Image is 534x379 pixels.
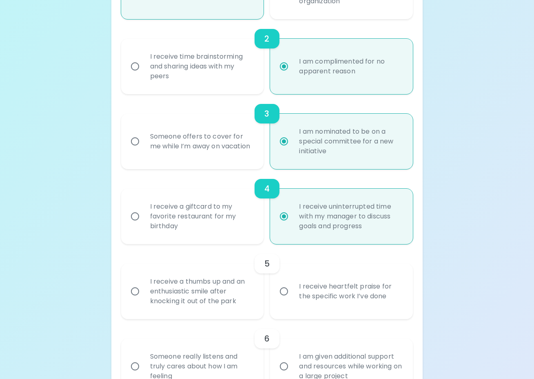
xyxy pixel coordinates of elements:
[292,117,408,166] div: I am nominated to be on a special committee for a new initiative
[144,192,259,241] div: I receive a giftcard to my favorite restaurant for my birthday
[121,169,413,244] div: choice-group-check
[144,267,259,316] div: I receive a thumbs up and an enthusiastic smile after knocking it out of the park
[264,32,269,45] h6: 2
[292,192,408,241] div: I receive uninterrupted time with my manager to discuss goals and progress
[144,122,259,161] div: Someone offers to cover for me while I’m away on vacation
[264,107,269,120] h6: 3
[292,272,408,311] div: I receive heartfelt praise for the specific work I’ve done
[121,19,413,94] div: choice-group-check
[121,94,413,169] div: choice-group-check
[121,244,413,319] div: choice-group-check
[264,182,270,195] h6: 4
[264,257,270,270] h6: 5
[144,42,259,91] div: I receive time brainstorming and sharing ideas with my peers
[264,332,270,345] h6: 6
[292,47,408,86] div: I am complimented for no apparent reason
